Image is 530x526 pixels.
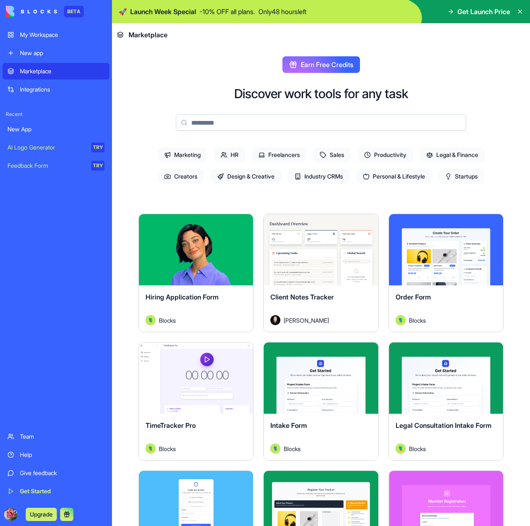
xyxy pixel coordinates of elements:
span: TimeTracker Pro [146,421,196,429]
span: Blocks [159,444,176,453]
a: Hiring Application FormAvatarBlocks [139,214,253,332]
span: HR [214,147,245,162]
button: Earn Free Credits [282,56,360,73]
span: Legal Consultation Intake Form [396,421,491,429]
span: Intake Form [270,421,307,429]
div: New App [7,125,105,133]
span: Launch Week Special [130,7,196,17]
div: TRY [91,161,105,171]
img: ACg8ocJ2pz1Hz_kovcuLrSaewpxmoTbdLe_HG9OlAis2BuN3b8bbnaYZIA=s96-c [4,508,17,521]
div: New app [20,49,105,57]
a: New app [2,45,109,61]
div: Team [20,432,105,441]
div: Integrations [20,85,105,94]
div: AI Logo Generator [7,143,85,152]
div: Give feedback [20,469,105,477]
span: Blocks [409,444,426,453]
img: Avatar [396,315,406,325]
img: Avatar [270,444,280,454]
span: Sales [313,147,351,162]
div: TRY [91,142,105,152]
span: Get Launch Price [457,7,510,17]
span: Hiring Application Form [146,293,219,301]
h2: Discover work tools for any task [234,86,408,101]
span: Design & Creative [211,169,281,184]
a: Legal Consultation Intake FormAvatarBlocks [389,342,503,461]
div: Get Started [20,487,105,495]
span: Industry CRMs [288,169,350,184]
span: Freelancers [252,147,306,162]
a: TimeTracker ProAvatarBlocks [139,342,253,461]
span: Order Form [396,293,431,301]
div: Feedback Form [7,162,85,170]
button: Upgrade [26,508,57,521]
img: Avatar [146,444,156,454]
span: Creators [158,169,204,184]
span: Earn Free Credits [301,60,353,70]
p: Only 48 hours left [258,7,306,17]
a: New App [2,121,109,138]
span: Personal & Lifestyle [356,169,432,184]
a: Integrations [2,81,109,98]
a: Order FormAvatarBlocks [389,214,503,332]
img: Avatar [396,444,406,454]
div: BETA [64,6,84,17]
a: Give feedback [2,465,109,481]
a: BETA [6,6,84,17]
a: Get Started [2,483,109,499]
span: Legal & Finance [420,147,485,162]
a: Marketplace [2,63,109,80]
span: Blocks [159,316,176,325]
div: My Workspace [20,31,105,39]
div: Help [20,451,105,459]
span: Blocks [284,444,301,453]
p: - 10 % OFF all plans. [199,7,255,17]
img: Avatar [270,315,280,325]
a: Intake FormAvatarBlocks [263,342,378,461]
span: Client Notes Tracker [270,293,334,301]
span: Marketplace [129,30,168,40]
span: Productivity [357,147,413,162]
a: My Workspace [2,27,109,43]
a: Upgrade [26,510,57,518]
img: logo [6,6,57,17]
a: AI Logo GeneratorTRY [2,139,109,156]
span: Blocks [409,316,426,325]
span: 🚀 [119,7,127,17]
span: Marketing [158,147,207,162]
a: Help [2,446,109,463]
a: Client Notes TrackerAvatar[PERSON_NAME] [263,214,378,332]
div: Marketplace [20,67,105,75]
span: Recent [2,111,109,118]
a: Team [2,428,109,445]
span: [PERSON_NAME] [284,316,329,325]
span: Startups [438,169,484,184]
img: Avatar [146,315,156,325]
a: Feedback FormTRY [2,157,109,174]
